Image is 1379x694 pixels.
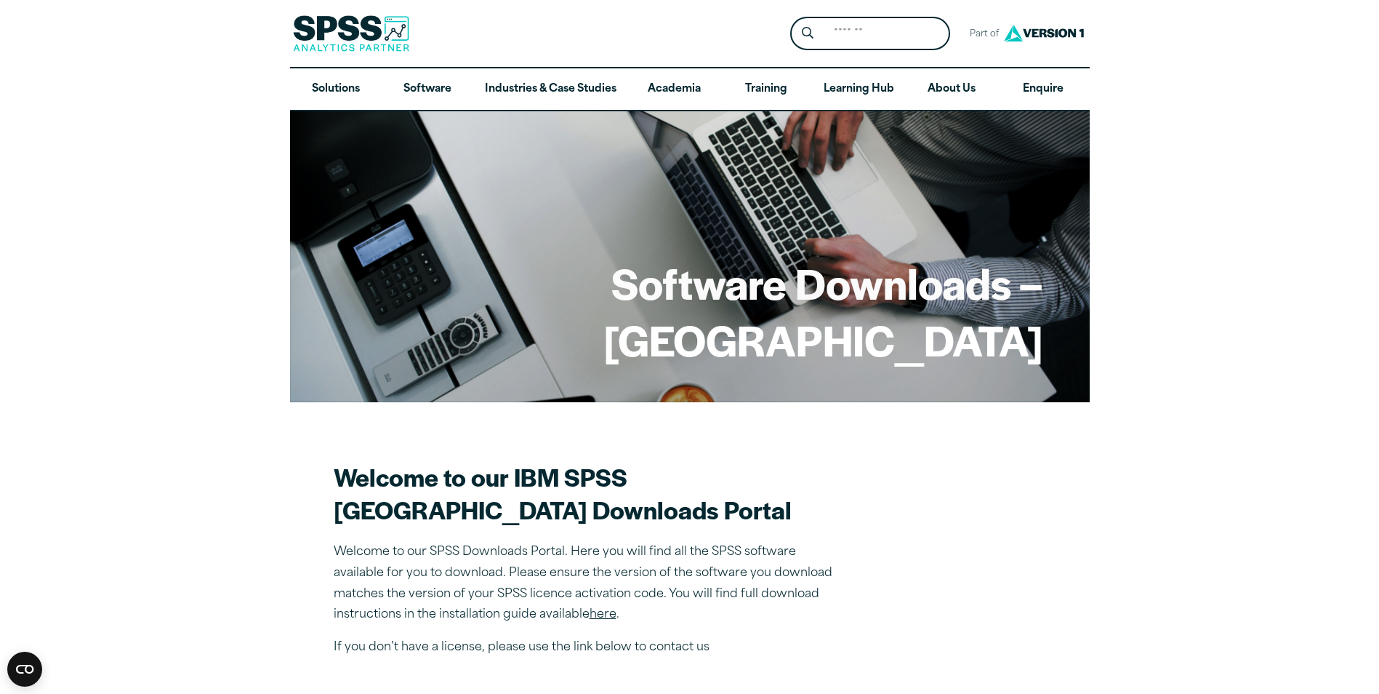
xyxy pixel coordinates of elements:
span: Part of [962,24,1000,45]
h2: Welcome to our IBM SPSS [GEOGRAPHIC_DATA] Downloads Portal [334,460,843,526]
button: Search magnifying glass icon [794,20,821,47]
a: here [590,609,616,621]
a: Training [720,68,811,111]
p: If you don’t have a license, please use the link below to contact us [334,637,843,658]
a: Solutions [290,68,382,111]
nav: Desktop version of site main menu [290,68,1090,111]
img: Version1 Logo [1000,20,1087,47]
img: SPSS Analytics Partner [293,15,409,52]
a: About Us [906,68,997,111]
svg: Search magnifying glass icon [802,27,813,39]
p: Welcome to our SPSS Downloads Portal. Here you will find all the SPSS software available for you ... [334,542,843,626]
a: Academia [628,68,720,111]
a: Learning Hub [812,68,906,111]
h1: Software Downloads – [GEOGRAPHIC_DATA] [337,255,1043,367]
a: Software [382,68,473,111]
form: Site Header Search Form [790,17,950,51]
a: Enquire [997,68,1089,111]
button: Open CMP widget [7,652,42,687]
a: Industries & Case Studies [473,68,628,111]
